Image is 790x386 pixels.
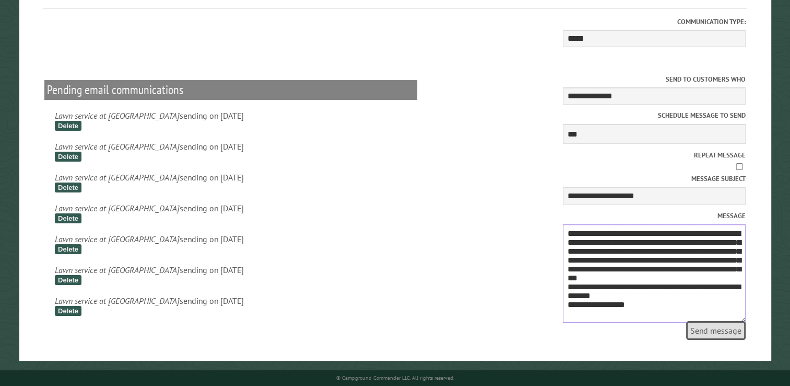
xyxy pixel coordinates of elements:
[421,211,746,221] label: Message
[76,17,746,27] label: Communication type:
[421,74,746,84] label: Send to customers who
[421,150,746,160] label: Repeat message
[55,203,407,223] div: sending on [DATE]
[55,296,407,316] div: sending on [DATE]
[55,244,81,254] div: Delete
[55,172,180,183] span: Lawn service at [GEOGRAPHIC_DATA]
[336,374,454,381] small: © Campground Commander LLC. All rights reserved.
[55,265,180,275] span: Lawn service at [GEOGRAPHIC_DATA]
[55,275,81,285] div: Delete
[55,121,81,131] div: Delete
[55,306,81,316] div: Delete
[55,234,407,254] div: sending on [DATE]
[686,321,746,340] span: Send message
[421,174,746,184] label: Message subject
[55,172,407,192] div: sending on [DATE]
[55,110,180,121] span: Lawn service at [GEOGRAPHIC_DATA]
[55,296,180,306] span: Lawn service at [GEOGRAPHIC_DATA]
[55,183,81,192] div: Delete
[55,234,180,244] span: Lawn service at [GEOGRAPHIC_DATA]
[55,265,407,285] div: sending on [DATE]
[55,203,180,213] span: Lawn service at [GEOGRAPHIC_DATA]
[55,152,81,162] div: Delete
[55,213,81,223] div: Delete
[55,141,180,152] span: Lawn service at [GEOGRAPHIC_DATA]
[44,80,417,100] h2: Pending email communications
[55,110,407,131] div: sending on [DATE]
[55,141,407,162] div: sending on [DATE]
[421,110,746,120] label: Schedule message to send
